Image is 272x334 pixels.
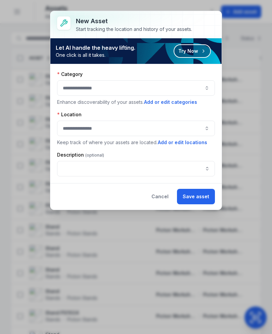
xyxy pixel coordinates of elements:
div: Start tracking the location and history of your assets. [76,26,192,33]
button: Cancel [146,189,174,204]
span: One click is all it takes. [56,52,135,58]
button: Save asset [177,189,215,204]
button: Add or edit categories [144,98,197,106]
input: asset-add:description-label [57,161,215,176]
p: Keep track of where your assets are located. [57,139,215,146]
strong: Let AI handle the heavy lifting. [56,44,135,52]
button: Try Now [174,44,211,58]
h3: New asset [76,16,192,26]
label: Description [57,152,104,158]
button: Add or edit locations [157,139,208,146]
label: Category [57,71,83,78]
label: Location [57,111,82,118]
p: Enhance discoverability of your assets. [57,98,215,106]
